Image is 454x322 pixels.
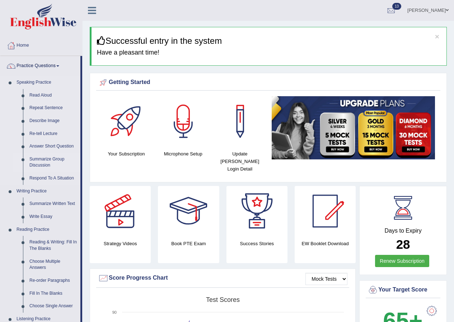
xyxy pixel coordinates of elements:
div: Getting Started [98,77,439,88]
h4: Days to Expiry [368,228,439,234]
button: × [435,33,439,40]
h4: Update [PERSON_NAME] Login Detail [215,150,265,173]
a: Reading Practice [13,223,80,236]
div: Your Target Score [368,285,439,295]
text: 90 [112,310,117,314]
a: Summarize Written Text [26,197,80,210]
h4: EW Booklet Download [295,240,356,247]
b: 28 [396,237,410,251]
img: small5.jpg [272,96,435,159]
a: Reading & Writing: Fill In The Blanks [26,236,80,255]
a: Writing Practice [13,185,80,198]
span: 13 [392,3,401,10]
h4: Success Stories [226,240,287,247]
div: Score Progress Chart [98,273,347,284]
a: Re-tell Lecture [26,127,80,140]
a: Answer Short Question [26,140,80,153]
a: Respond To A Situation [26,172,80,185]
h3: Successful entry in the system [97,36,441,46]
h4: Your Subscription [102,150,151,158]
a: Choose Single Answer [26,300,80,313]
h4: Microphone Setup [158,150,208,158]
h4: Strategy Videos [90,240,151,247]
a: Renew Subscription [375,255,429,267]
a: Summarize Group Discussion [26,153,80,172]
a: Fill In The Blanks [26,287,80,300]
h4: Book PTE Exam [158,240,219,247]
a: Home [0,36,82,53]
a: Repeat Sentence [26,102,80,115]
a: Choose Multiple Answers [26,255,80,274]
a: Write Essay [26,210,80,223]
a: Speaking Practice [13,76,80,89]
h4: Have a pleasant time! [97,49,441,56]
tspan: Test scores [206,296,240,303]
a: Read Aloud [26,89,80,102]
a: Describe Image [26,115,80,127]
a: Practice Questions [0,56,80,74]
a: Re-order Paragraphs [26,274,80,287]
